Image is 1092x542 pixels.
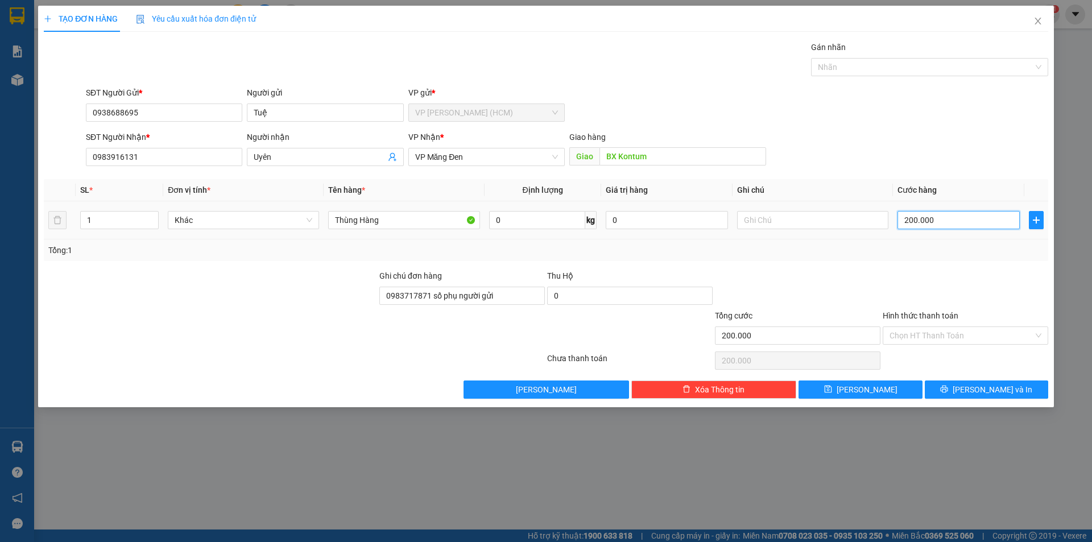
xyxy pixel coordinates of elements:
[136,14,256,23] span: Yêu cầu xuất hóa đơn điện tử
[737,211,888,229] input: Ghi Chú
[546,352,714,372] div: Chưa thanh toán
[733,179,893,201] th: Ghi chú
[897,185,937,195] span: Cước hàng
[631,380,797,399] button: deleteXóa Thông tin
[415,104,558,121] span: VP Hoàng Văn Thụ (HCM)
[953,383,1032,396] span: [PERSON_NAME] và In
[388,152,397,162] span: user-add
[1022,6,1054,38] button: Close
[1033,16,1043,26] span: close
[86,86,242,99] div: SĐT Người Gửi
[136,15,145,24] img: icon
[48,244,421,256] div: Tổng: 1
[44,15,52,23] span: plus
[837,383,897,396] span: [PERSON_NAME]
[523,185,563,195] span: Định lượng
[80,185,89,195] span: SL
[175,212,312,229] span: Khác
[328,211,479,229] input: VD: Bàn, Ghế
[516,383,577,396] span: [PERSON_NAME]
[585,211,597,229] span: kg
[606,185,648,195] span: Giá trị hàng
[415,148,558,166] span: VP Măng Đen
[799,380,922,399] button: save[PERSON_NAME]
[408,86,565,99] div: VP gửi
[682,385,690,394] span: delete
[379,287,545,305] input: Ghi chú đơn hàng
[715,311,752,320] span: Tổng cước
[86,131,242,143] div: SĐT Người Nhận
[940,385,948,394] span: printer
[328,185,365,195] span: Tên hàng
[247,86,403,99] div: Người gửi
[168,185,210,195] span: Đơn vị tính
[824,385,832,394] span: save
[569,147,599,166] span: Giao
[695,383,744,396] span: Xóa Thông tin
[1029,216,1043,225] span: plus
[569,133,606,142] span: Giao hàng
[408,133,440,142] span: VP Nhận
[379,271,442,280] label: Ghi chú đơn hàng
[599,147,766,166] input: Dọc đường
[811,43,846,52] label: Gán nhãn
[606,211,728,229] input: 0
[1029,211,1044,229] button: plus
[247,131,403,143] div: Người nhận
[925,380,1048,399] button: printer[PERSON_NAME] và In
[48,211,67,229] button: delete
[464,380,629,399] button: [PERSON_NAME]
[547,271,573,280] span: Thu Hộ
[44,14,118,23] span: TẠO ĐƠN HÀNG
[883,311,958,320] label: Hình thức thanh toán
